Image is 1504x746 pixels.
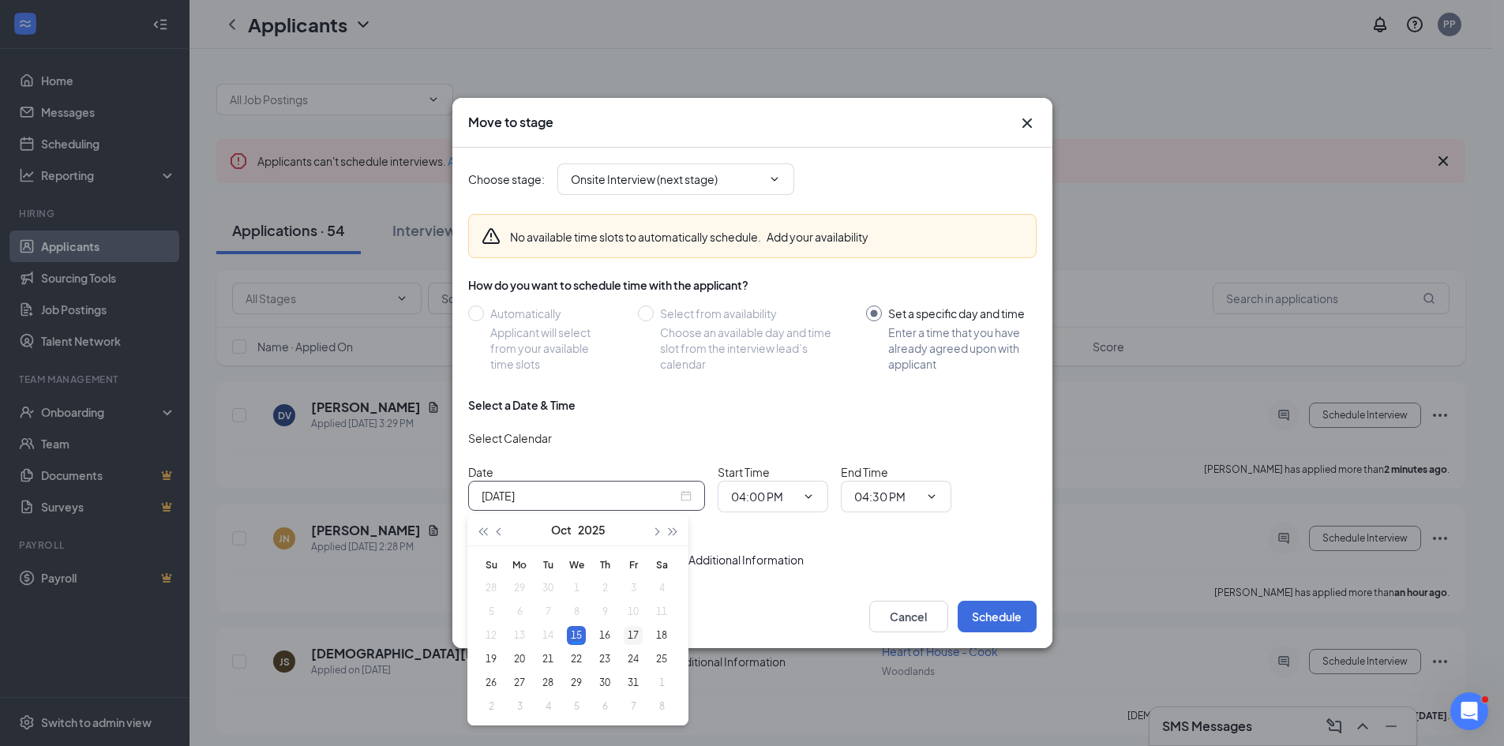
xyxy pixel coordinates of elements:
[477,695,505,718] td: 2025-11-02
[767,229,868,245] button: Add your availability
[1018,114,1037,133] button: Close
[567,697,586,716] div: 5
[731,488,796,505] input: Start time
[534,671,562,695] td: 2025-10-28
[468,114,553,131] h3: Move to stage
[505,647,534,671] td: 2025-10-20
[619,695,647,718] td: 2025-11-07
[505,553,534,576] th: Mo
[652,697,671,716] div: 8
[477,553,505,576] th: Su
[510,650,529,669] div: 20
[647,647,676,671] td: 2025-10-25
[468,397,576,413] div: Select a Date & Time
[468,277,1037,293] div: How do you want to schedule time with the applicant?
[619,624,647,647] td: 2025-10-17
[647,695,676,718] td: 2025-11-08
[652,650,671,669] div: 25
[652,673,671,692] div: 1
[510,697,529,716] div: 3
[647,624,676,647] td: 2025-10-18
[510,229,868,245] div: No available time slots to automatically schedule.
[591,553,619,576] th: Th
[534,695,562,718] td: 2025-11-04
[718,465,770,479] span: Start Time
[647,671,676,695] td: 2025-11-01
[624,673,643,692] div: 31
[505,671,534,695] td: 2025-10-27
[468,465,493,479] span: Date
[482,227,501,246] svg: Warning
[538,697,557,716] div: 4
[534,647,562,671] td: 2025-10-21
[567,673,586,692] div: 29
[624,650,643,669] div: 24
[538,650,557,669] div: 21
[562,671,591,695] td: 2025-10-29
[619,553,647,576] th: Fr
[854,488,919,505] input: End time
[591,624,619,647] td: 2025-10-16
[595,626,614,645] div: 16
[925,490,938,503] svg: ChevronDown
[841,465,888,479] span: End Time
[482,697,501,716] div: 2
[624,626,643,645] div: 17
[591,695,619,718] td: 2025-11-06
[534,553,562,576] th: Tu
[595,673,614,692] div: 30
[468,431,552,445] span: Select Calendar
[578,514,606,545] button: 2025
[482,673,501,692] div: 26
[652,626,671,645] div: 18
[562,647,591,671] td: 2025-10-22
[1450,692,1488,730] iframe: Intercom live chat
[505,695,534,718] td: 2025-11-03
[595,650,614,669] div: 23
[958,601,1037,632] button: Schedule
[482,487,677,504] input: Oct 15, 2025
[562,624,591,647] td: 2025-10-15
[468,171,545,188] span: Choose stage :
[1018,114,1037,133] svg: Cross
[551,514,572,545] button: Oct
[619,671,647,695] td: 2025-10-31
[591,671,619,695] td: 2025-10-30
[567,650,586,669] div: 22
[768,173,781,186] svg: ChevronDown
[482,650,501,669] div: 19
[624,697,643,716] div: 7
[647,553,676,576] th: Sa
[538,673,557,692] div: 28
[477,671,505,695] td: 2025-10-26
[802,490,815,503] svg: ChevronDown
[869,601,948,632] button: Cancel
[477,647,505,671] td: 2025-10-19
[562,553,591,576] th: We
[619,647,647,671] td: 2025-10-24
[591,647,619,671] td: 2025-10-23
[567,626,586,645] div: 15
[510,673,529,692] div: 27
[562,695,591,718] td: 2025-11-05
[595,697,614,716] div: 6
